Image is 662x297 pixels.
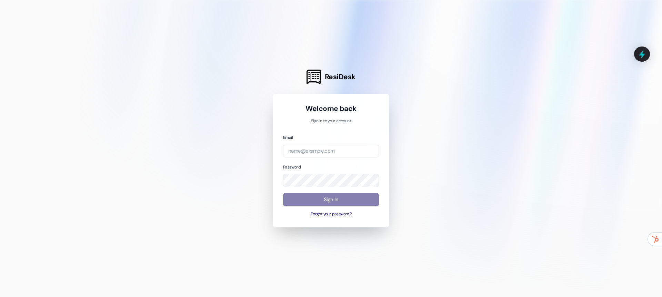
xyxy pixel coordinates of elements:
p: Sign in to your account [283,118,379,124]
input: name@example.com [283,144,379,157]
span: ResiDesk [325,72,355,82]
img: ResiDesk Logo [307,70,321,84]
button: Forgot your password? [283,211,379,217]
label: Email [283,135,293,140]
h1: Welcome back [283,104,379,113]
button: Sign In [283,193,379,206]
label: Password [283,164,301,170]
